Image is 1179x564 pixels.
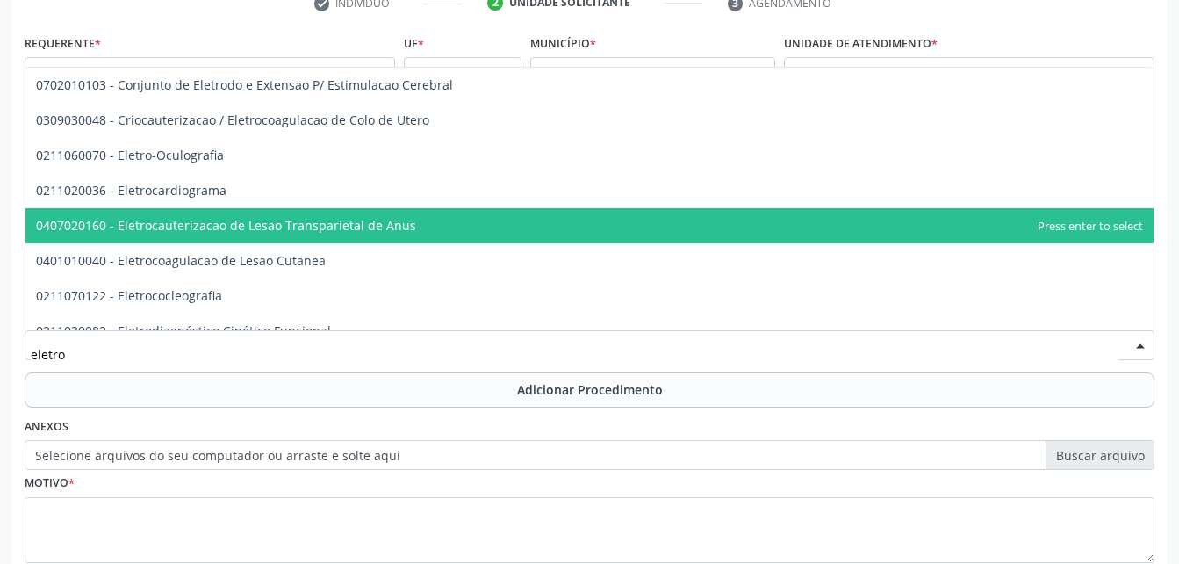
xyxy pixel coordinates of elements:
span: 0407020160 - Eletrocauterizacao de Lesao Transparietal de Anus [36,217,416,234]
span: 0211030082 - Eletrodiagnóstico Cinético Funcional [36,322,331,339]
span: Adicionar Procedimento [517,380,663,399]
label: Unidade de atendimento [784,30,938,57]
label: Requerente [25,30,101,57]
span: 0211020036 - Eletrocardiograma [36,182,226,199]
span: 0401010040 - Eletrocoagulacao de Lesao Cutanea [36,252,326,269]
span: [PERSON_NAME] [536,63,738,81]
label: Município [530,30,596,57]
input: Buscar por procedimento [31,336,1118,372]
span: 0702010103 - Conjunto de Eletrodo e Extensao P/ Estimulacao Cerebral [36,76,453,93]
span: 0211070122 - Eletrococleografia [36,287,222,304]
label: Motivo [25,470,75,497]
span: Unidade de Saude da Familia [GEOGRAPHIC_DATA] [790,63,1118,81]
span: AL [410,63,485,81]
button: Adicionar Procedimento [25,372,1154,408]
span: Profissional de Saúde [31,63,359,81]
label: Anexos [25,414,68,441]
label: UF [404,30,424,57]
span: 0211060070 - Eletro-Oculografia [36,147,224,163]
span: 0309030048 - Criocauterizacao / Eletrocoagulacao de Colo de Utero [36,112,429,128]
